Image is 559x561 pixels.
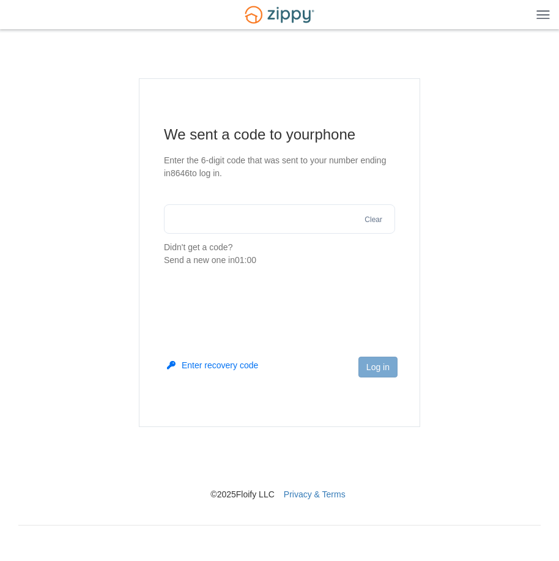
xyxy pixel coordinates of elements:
[284,489,346,499] a: Privacy & Terms
[164,241,395,267] p: Didn't get a code?
[237,1,322,29] img: Logo
[164,125,395,144] h1: We sent a code to your phone
[18,427,541,500] nav: © 2025 Floify LLC
[164,154,395,180] p: Enter the 6-digit code that was sent to your number ending in 8646 to log in.
[358,357,398,377] button: Log in
[536,10,550,19] img: Mobile Dropdown Menu
[361,214,386,226] button: Clear
[167,359,258,371] button: Enter recovery code
[164,254,395,267] div: Send a new one in 01:00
